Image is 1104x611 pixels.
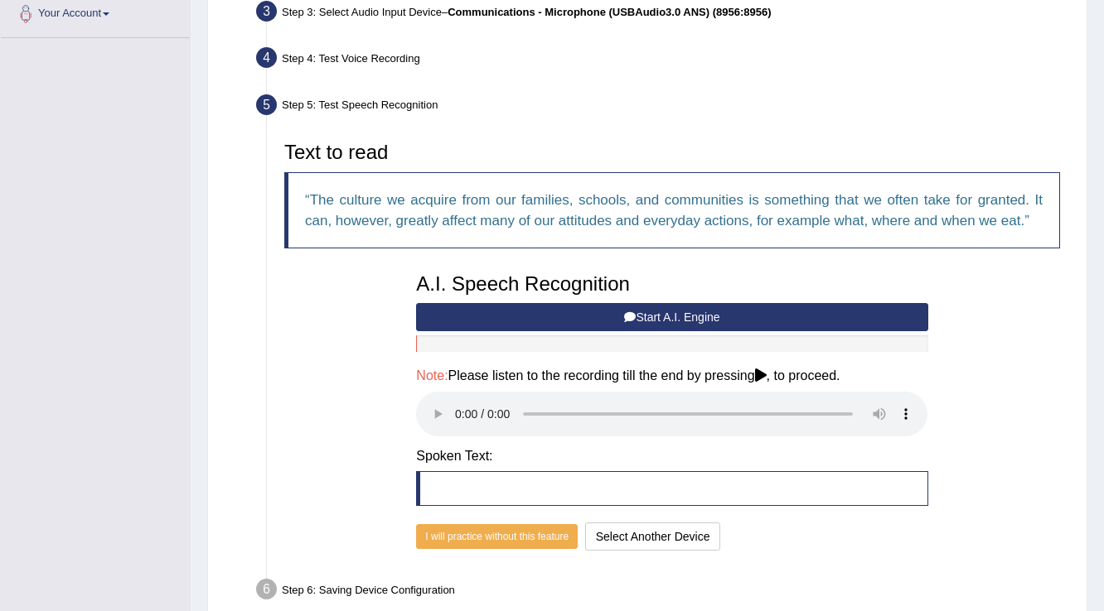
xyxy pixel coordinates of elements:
span: Note: [416,368,448,382]
span: – [442,6,772,18]
b: Communications - Microphone (USBAudio3.0 ANS) (8956:8956) [448,6,771,18]
div: Step 5: Test Speech Recognition [249,89,1079,126]
div: Step 4: Test Voice Recording [249,42,1079,79]
h4: Please listen to the recording till the end by pressing , to proceed. [416,368,927,383]
div: Step 6: Saving Device Configuration [249,574,1079,610]
button: Select Another Device [585,522,721,551]
h4: Spoken Text: [416,449,927,464]
button: Start A.I. Engine [416,303,927,331]
h3: A.I. Speech Recognition [416,273,927,295]
q: The culture we acquire from our families, schools, and communities is something that we often tak... [305,192,1043,229]
h3: Text to read [284,142,1060,163]
button: I will practice without this feature [416,524,578,549]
